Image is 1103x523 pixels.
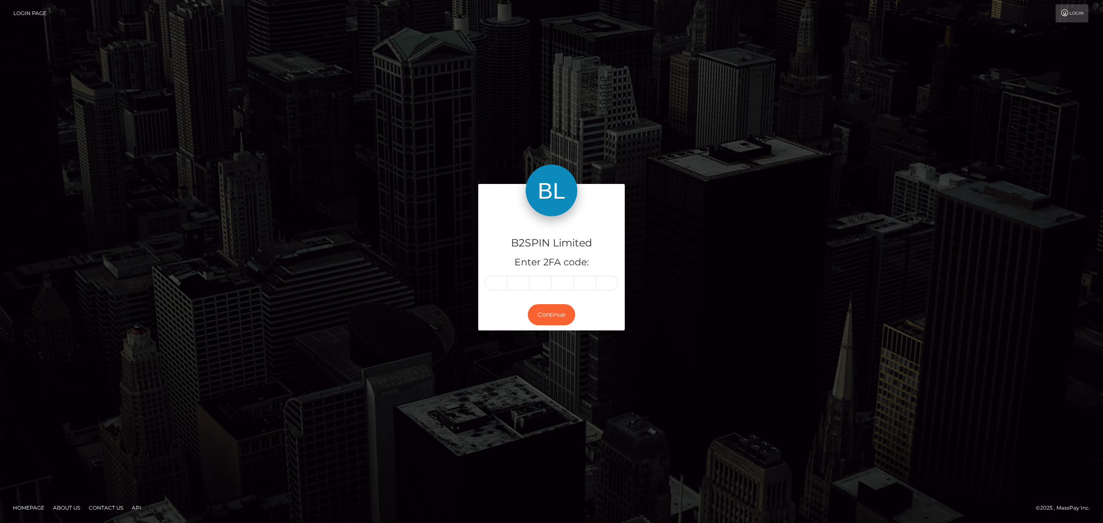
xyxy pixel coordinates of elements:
h5: Enter 2FA code: [485,256,618,269]
div: © 2025 , MassPay Inc. [1036,503,1097,513]
a: Login [1056,4,1088,22]
a: Homepage [9,501,48,514]
h4: B2SPIN Limited [485,236,618,251]
img: B2SPIN Limited [526,165,577,216]
a: API [128,501,145,514]
button: Continue [528,304,575,325]
a: About Us [50,501,84,514]
a: Contact Us [85,501,127,514]
a: Login Page [13,4,47,22]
